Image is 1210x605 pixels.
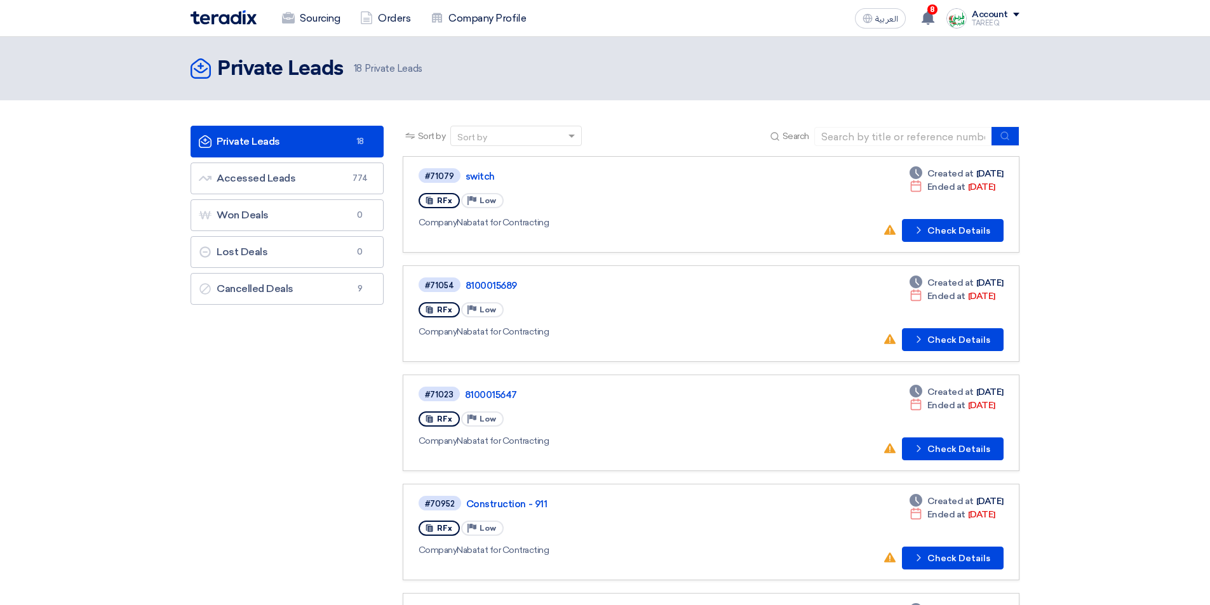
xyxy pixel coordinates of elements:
[437,415,452,423] span: RFx
[927,276,974,289] span: Created at
[419,434,785,448] div: Nabatat for Contracting
[350,4,420,32] a: Orders
[927,495,974,508] span: Created at
[419,325,786,338] div: Nabatat for Contracting
[855,8,906,29] button: العربية
[354,62,422,76] span: Private Leads
[418,130,446,143] span: Sort by
[910,495,1004,508] div: [DATE]
[910,508,995,521] div: [DATE]
[910,180,995,194] div: [DATE]
[465,389,783,401] a: 8100015647
[191,199,384,231] a: Won Deals0
[927,167,974,180] span: Created at
[191,163,384,194] a: Accessed Leads774
[217,57,344,82] h2: Private Leads
[972,10,1008,20] div: Account
[927,385,974,399] span: Created at
[902,547,1004,569] button: Check Details
[419,326,457,337] span: Company
[419,216,786,229] div: Nabatat for Contracting
[927,4,938,15] span: 8
[191,236,384,268] a: Lost Deals0
[425,172,454,180] div: #71079
[457,131,487,144] div: Sort by
[353,246,368,258] span: 0
[419,543,786,557] div: Nabatat for Contracting
[353,172,368,185] span: 774
[910,289,995,303] div: [DATE]
[353,209,368,222] span: 0
[191,10,257,25] img: Teradix logo
[437,524,452,533] span: RFx
[419,217,457,228] span: Company
[466,280,783,291] a: 8100015689
[480,196,496,205] span: Low
[480,305,496,314] span: Low
[902,219,1004,242] button: Check Details
[420,4,536,32] a: Company Profile
[353,135,368,148] span: 18
[437,196,452,205] span: RFx
[927,508,965,521] span: Ended at
[814,127,992,146] input: Search by title or reference number
[902,328,1004,351] button: Check Details
[783,130,809,143] span: Search
[419,545,457,555] span: Company
[902,437,1004,460] button: Check Details
[191,126,384,157] a: Private Leads18
[910,276,1004,289] div: [DATE]
[353,283,368,295] span: 9
[946,8,967,29] img: Screenshot___1727703618088.png
[191,273,384,305] a: Cancelled Deals9
[272,4,350,32] a: Sourcing
[927,289,965,303] span: Ended at
[927,180,965,194] span: Ended at
[910,167,1004,180] div: [DATE]
[354,63,362,74] span: 18
[972,20,1019,27] div: TAREEQ
[437,305,452,314] span: RFx
[480,524,496,533] span: Low
[910,399,995,412] div: [DATE]
[480,415,496,423] span: Low
[425,281,454,289] div: #71054
[927,399,965,412] span: Ended at
[875,15,898,23] span: العربية
[419,435,457,446] span: Company
[425,390,454,399] div: #71023
[466,498,784,510] a: Construction - 911
[910,385,1004,399] div: [DATE]
[425,500,455,508] div: #70952
[466,171,783,182] a: switch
